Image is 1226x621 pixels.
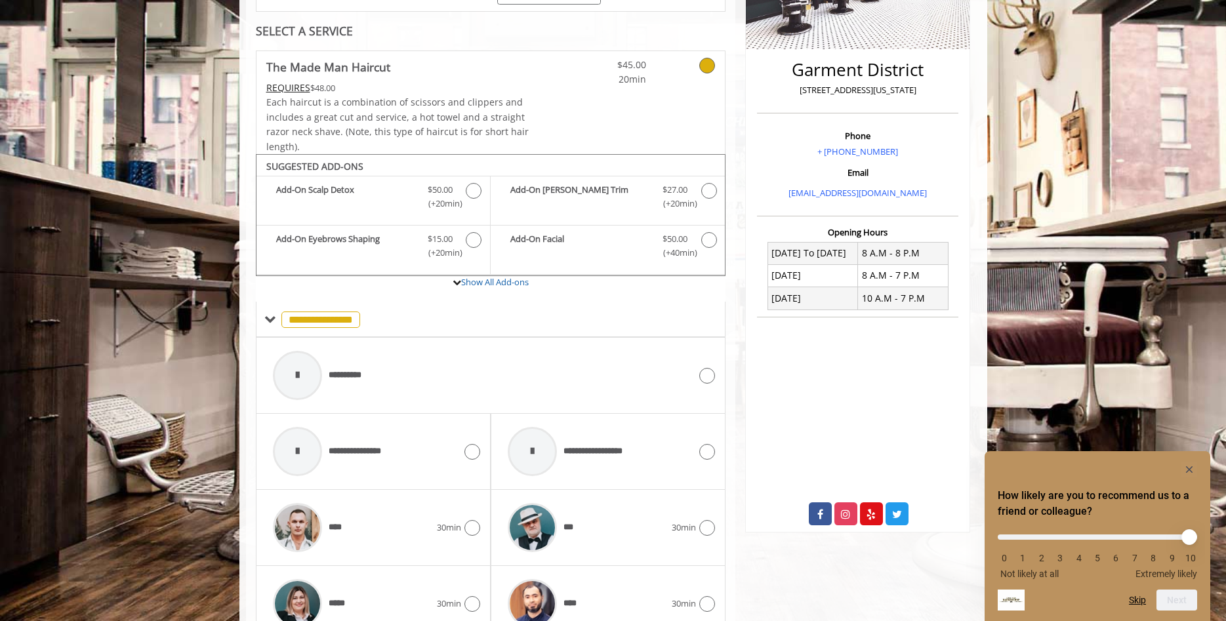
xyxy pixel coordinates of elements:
h2: How likely are you to recommend us to a friend or colleague? Select an option from 0 to 10, with ... [998,488,1197,519]
a: [EMAIL_ADDRESS][DOMAIN_NAME] [788,187,927,199]
b: Add-On Facial [510,232,649,260]
span: Not likely at all [1000,569,1059,579]
button: Hide survey [1181,462,1197,477]
td: 8 A.M - 7 P.M [858,264,949,287]
h3: Email [760,168,955,177]
div: SELECT A SERVICE [256,25,726,37]
li: 7 [1128,553,1141,563]
span: (+20min ) [420,246,459,260]
span: (+20min ) [655,197,694,210]
span: $45.00 [569,58,646,72]
b: The Made Man Haircut [266,58,390,76]
span: 30min [672,521,696,534]
span: $50.00 [428,183,453,197]
span: $15.00 [428,232,453,246]
td: [DATE] [767,264,858,287]
span: Extremely likely [1135,569,1197,579]
b: SUGGESTED ADD-ONS [266,160,363,172]
p: [STREET_ADDRESS][US_STATE] [760,83,955,97]
label: Add-On Beard Trim [497,183,718,214]
div: The Made Man Haircut Add-onS [256,154,726,276]
li: 6 [1109,553,1122,563]
label: Add-On Scalp Detox [263,183,483,214]
h3: Phone [760,131,955,140]
a: Show All Add-ons [461,276,529,288]
span: This service needs some Advance to be paid before we block your appointment [266,81,310,94]
span: $50.00 [663,232,687,246]
li: 1 [1016,553,1029,563]
label: Add-On Eyebrows Shaping [263,232,483,263]
b: Add-On [PERSON_NAME] Trim [510,183,649,210]
label: Add-On Facial [497,232,718,263]
div: $48.00 [266,81,530,95]
td: 10 A.M - 7 P.M [858,287,949,310]
li: 3 [1053,553,1067,563]
li: 0 [998,553,1011,563]
span: $27.00 [663,183,687,197]
b: Add-On Eyebrows Shaping [276,232,415,260]
h3: Opening Hours [757,228,958,237]
a: + [PHONE_NUMBER] [817,146,898,157]
span: (+40min ) [655,246,694,260]
li: 4 [1073,553,1086,563]
span: 30min [672,597,696,611]
span: Each haircut is a combination of scissors and clippers and includes a great cut and service, a ho... [266,96,529,152]
button: Next question [1156,590,1197,611]
div: How likely are you to recommend us to a friend or colleague? Select an option from 0 to 10, with ... [998,462,1197,611]
div: How likely are you to recommend us to a friend or colleague? Select an option from 0 to 10, with ... [998,525,1197,579]
td: [DATE] To [DATE] [767,242,858,264]
li: 2 [1035,553,1048,563]
span: 20min [569,72,646,87]
h2: Garment District [760,60,955,79]
span: (+20min ) [420,197,459,210]
li: 8 [1147,553,1160,563]
b: Add-On Scalp Detox [276,183,415,210]
span: 30min [437,521,461,534]
button: Skip [1129,595,1146,605]
span: 30min [437,597,461,611]
td: 8 A.M - 8 P.M [858,242,949,264]
li: 5 [1091,553,1104,563]
li: 10 [1184,553,1197,563]
li: 9 [1166,553,1179,563]
td: [DATE] [767,287,858,310]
